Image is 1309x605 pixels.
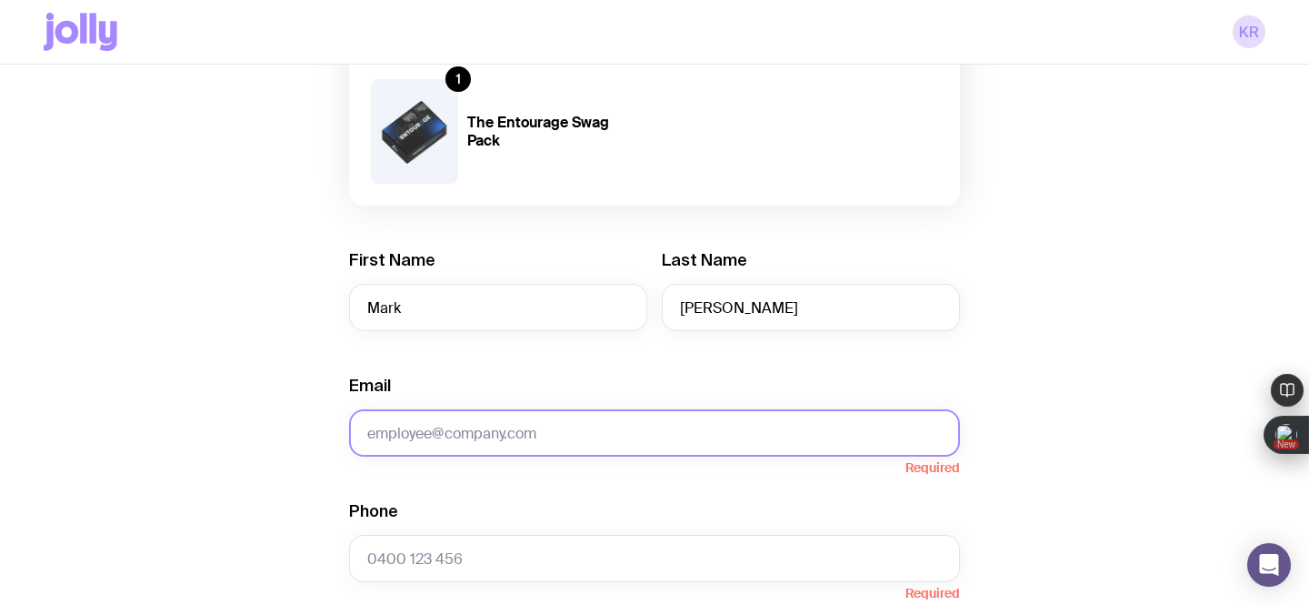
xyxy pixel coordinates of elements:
[662,284,960,331] input: Last Name
[467,114,644,150] h4: The Entourage Swag Pack
[445,66,471,92] div: 1
[349,375,391,397] label: Email
[1247,543,1291,587] div: Open Intercom Messenger
[349,457,960,475] span: Required
[349,535,960,582] input: 0400 123 456
[349,409,960,457] input: employee@company.com
[1233,15,1265,48] a: KR
[349,284,647,331] input: First Name
[349,582,960,600] span: Required
[349,500,398,522] label: Phone
[662,249,747,271] label: Last Name
[349,249,435,271] label: First Name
